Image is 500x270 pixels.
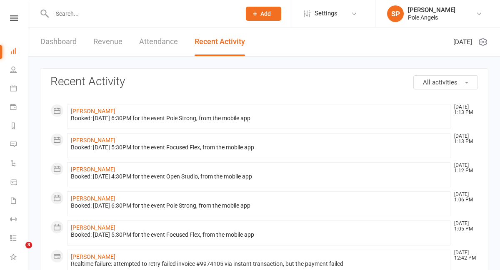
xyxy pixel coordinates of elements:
[408,14,455,21] div: Pole Angels
[71,195,115,202] a: [PERSON_NAME]
[450,163,477,173] time: [DATE] 1:12 PM
[8,242,28,262] iframe: Intercom live chat
[450,221,477,232] time: [DATE] 1:05 PM
[387,5,404,22] div: SP
[71,173,447,180] div: Booked: [DATE] 4:30PM for the event Open Studio, from the mobile app
[450,134,477,144] time: [DATE] 1:13 PM
[260,10,271,17] span: Add
[408,6,455,14] div: [PERSON_NAME]
[10,117,29,136] a: Reports
[423,79,457,86] span: All activities
[10,42,29,61] a: Dashboard
[71,260,447,268] div: Realtime failure: attempted to retry failed invoice #9974105 via instant transaction, but the pay...
[453,37,472,47] span: [DATE]
[71,253,115,260] a: [PERSON_NAME]
[10,99,29,117] a: Payments
[40,27,77,56] a: Dashboard
[71,231,447,238] div: Booked: [DATE] 5:30PM for the event Focused Flex, from the mobile app
[315,4,337,23] span: Settings
[50,75,478,88] h3: Recent Activity
[71,224,115,231] a: [PERSON_NAME]
[71,202,447,209] div: Booked: [DATE] 6:30PM for the event Pole Strong, from the mobile app
[25,242,32,248] span: 3
[50,8,235,20] input: Search...
[450,192,477,203] time: [DATE] 1:06 PM
[10,80,29,99] a: Calendar
[139,27,178,56] a: Attendance
[71,115,447,122] div: Booked: [DATE] 6:30PM for the event Pole Strong, from the mobile app
[195,27,245,56] a: Recent Activity
[71,166,115,173] a: [PERSON_NAME]
[93,27,122,56] a: Revenue
[450,250,477,261] time: [DATE] 12:42 PM
[10,61,29,80] a: People
[413,75,478,89] button: All activities
[450,104,477,115] time: [DATE] 1:13 PM
[10,173,29,192] a: Product Sales
[71,108,115,114] a: [PERSON_NAME]
[71,137,115,144] a: [PERSON_NAME]
[71,144,447,151] div: Booked: [DATE] 5:30PM for the event Focused Flex, from the mobile app
[246,7,281,21] button: Add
